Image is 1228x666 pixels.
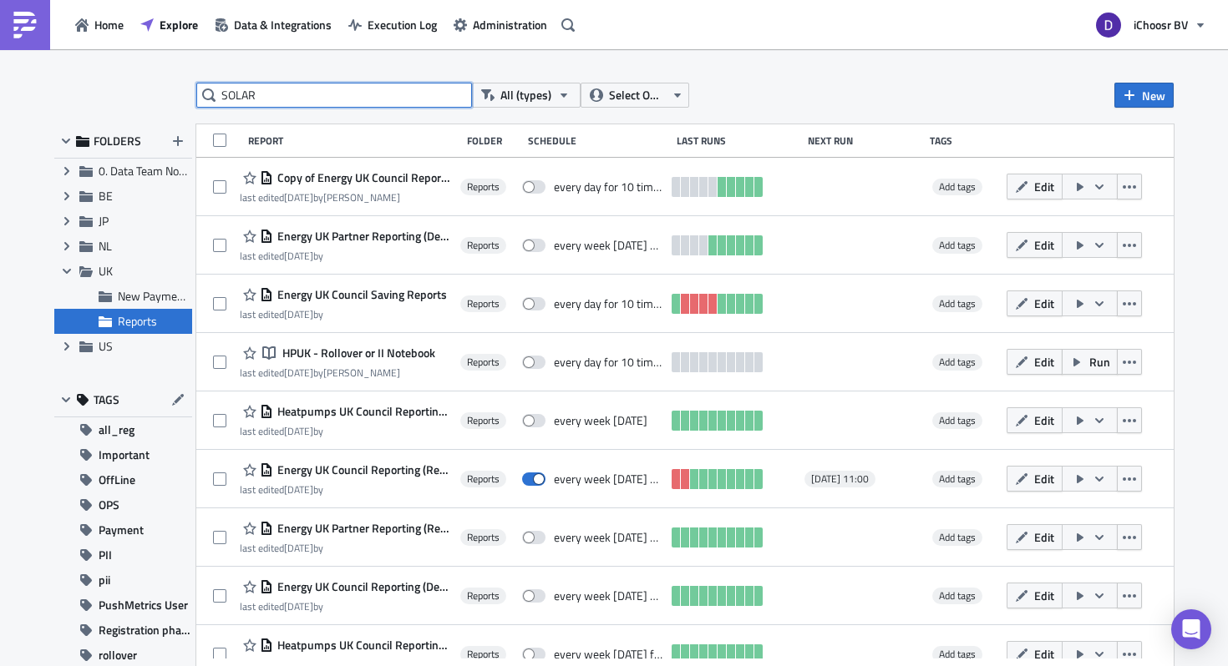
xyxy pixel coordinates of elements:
[1007,524,1063,550] button: Edit
[284,598,313,614] time: 2025-07-22T08:23:19Z
[196,83,472,108] input: Search Reports
[1034,587,1054,604] span: Edit
[99,162,271,179] span: 0. Data Team Notebooks & Reports
[1171,609,1211,649] div: Open Intercom Messenger
[500,86,551,104] span: All (types)
[1062,349,1118,375] button: Run
[554,355,664,370] div: every day for 10 times
[284,189,313,205] time: 2025-08-27T12:50:05Z
[132,12,206,38] a: Explore
[932,237,982,254] span: Add tags
[273,521,452,536] span: Energy UK Partner Reporting (Registration)
[1134,16,1188,33] span: iChoosr BV
[554,296,664,311] div: every day for 10 times
[811,472,869,486] span: [DATE] 11:00
[1034,353,1054,371] span: Edit
[445,12,556,38] button: Administration
[467,589,500,603] span: Reports
[99,467,135,492] span: OffLine
[99,442,150,467] span: Important
[240,600,452,613] div: last edited by
[932,471,982,487] span: Add tags
[99,492,119,517] span: OPS
[932,179,982,195] span: Add tags
[99,593,188,618] span: PushMetrics User
[554,472,664,487] div: every week on Monday until October 31, 2025
[99,337,113,355] span: US
[467,648,500,661] span: Reports
[467,180,500,194] span: Reports
[99,212,109,230] span: JP
[54,593,192,618] button: PushMetrics User
[677,134,799,147] div: Last Runs
[94,16,124,33] span: Home
[473,16,547,33] span: Administration
[467,356,500,369] span: Reports
[467,297,500,310] span: Reports
[54,417,192,442] button: all_reg
[240,250,452,262] div: last edited by
[1007,349,1063,375] button: Edit
[160,16,198,33] span: Explore
[234,16,332,33] span: Data & Integrations
[67,12,132,38] a: Home
[54,618,192,643] button: Registration phase
[368,16,437,33] span: Execution Log
[99,568,110,593] span: pii
[1142,87,1165,104] span: New
[467,531,500,544] span: Reports
[273,229,452,244] span: Energy UK Partner Reporting (Decision)
[118,312,157,330] span: Reports
[1034,178,1054,195] span: Edit
[1089,353,1110,371] span: Run
[284,365,313,381] time: 2025-06-26T11:56:32Z
[554,647,664,662] div: every week on Monday for 6 times
[99,542,112,568] span: PII
[939,412,976,428] span: Add tags
[1007,232,1063,258] button: Edit
[1007,407,1063,433] button: Edit
[284,482,313,497] time: 2025-09-02T13:59:33Z
[1007,174,1063,199] button: Edit
[99,517,144,542] span: Payment
[54,568,192,593] button: pii
[118,287,271,305] span: New Payment Process Reports
[939,295,976,311] span: Add tags
[273,638,452,653] span: Heatpumps UK Council Reporting (Decision)
[240,425,452,437] div: last edited by
[273,462,452,477] span: Energy UK Council Reporting (Registration)
[99,262,113,280] span: UK
[939,179,976,194] span: Add tags
[932,412,982,429] span: Add tags
[932,646,982,663] span: Add tags
[467,134,520,147] div: Folder
[240,308,447,320] div: last edited by
[609,86,665,104] span: Select Owner
[273,404,452,419] span: Heatpumps UK Council Reporting (Delivery)
[278,346,435,361] span: HPUK - Rollover or II Notebook
[12,12,38,38] img: PushMetrics
[54,442,192,467] button: Important
[284,423,313,439] time: 2025-06-24T08:29:54Z
[340,12,445,38] button: Execution Log
[1034,528,1054,546] span: Edit
[467,414,500,427] span: Reports
[240,483,452,496] div: last edited by
[1034,470,1054,487] span: Edit
[932,588,982,604] span: Add tags
[206,12,340,38] a: Data & Integrations
[99,187,113,204] span: BE
[240,542,452,554] div: last edited by
[1086,7,1215,43] button: iChoosr BV
[939,529,976,545] span: Add tags
[932,529,982,546] span: Add tags
[939,471,976,487] span: Add tags
[240,191,452,204] div: last edited by [PERSON_NAME]
[99,618,192,643] span: Registration phase
[94,392,119,407] span: TAGS
[554,179,664,194] div: every day for 10 times
[932,295,982,312] span: Add tags
[472,83,581,108] button: All (types)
